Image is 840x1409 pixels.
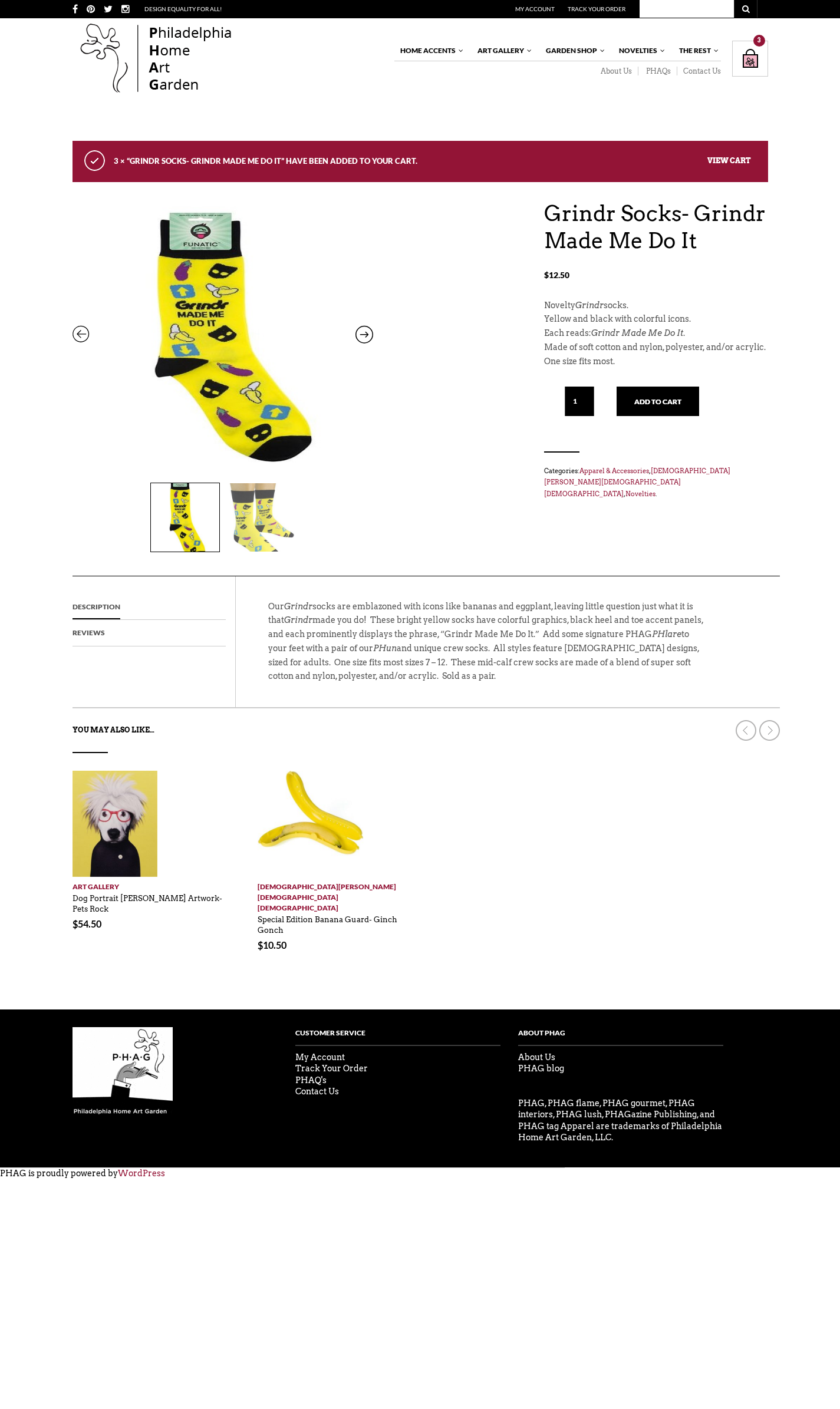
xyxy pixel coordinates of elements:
[625,490,655,498] a: Novelties
[544,270,569,280] bdi: 12.50
[73,620,105,646] a: Reviews
[73,918,78,929] span: $
[73,725,154,734] strong: You may also like…
[544,355,768,369] p: One size fits most.
[73,141,768,182] div: 3 × “Grindr Socks- Grindr Made Me Do It” have been added to your cart.
[373,644,397,653] em: PHun
[518,1027,723,1046] h4: About PHag
[284,615,312,625] em: Grindr
[73,877,225,892] a: Art Gallery
[677,67,721,76] a: Contact Us
[73,888,222,914] a: Dog Portrait [PERSON_NAME] Artwork- Pets Rock
[73,594,120,620] a: Description
[268,600,704,696] p: Our socks are emblazoned with icons like bananas and eggplant, leaving little question just what ...
[258,939,286,951] bdi: 10.50
[707,156,750,164] a: View cart
[568,5,625,12] a: Track Your Order
[73,1027,173,1116] img: phag-logo-compressor.gif
[258,939,263,951] span: $
[638,67,677,76] a: PHAQs
[515,5,555,12] a: My Account
[565,387,594,416] input: Qty
[673,41,720,61] a: The Rest
[544,341,768,355] p: Made of soft cotton and nylon, polyester, and/or acrylic.
[518,1052,555,1062] a: About Us
[540,41,606,61] a: Garden Shop
[73,771,157,877] img: andy warhol dog art
[544,270,549,280] span: $
[518,1098,723,1144] p: PHAG, PHAG flame, PHAG gourmet, PHAG interiors, PHAG lush, PHAGazine Publishing, and PHAG tag App...
[295,1027,500,1046] h4: Customer Service
[295,1064,368,1073] a: Track Your Order
[118,1169,165,1178] a: WordPress
[73,918,101,929] bdi: 54.50
[518,1064,564,1073] a: PHAG blog
[258,877,410,913] a: [DEMOGRAPHIC_DATA][PERSON_NAME][DEMOGRAPHIC_DATA][DEMOGRAPHIC_DATA]
[472,41,533,61] a: Art Gallery
[284,602,312,611] em: Grindr
[544,326,768,341] p: Each reads: .
[295,1075,327,1085] a: PHAQ's
[544,467,730,498] a: [DEMOGRAPHIC_DATA][PERSON_NAME][DEMOGRAPHIC_DATA][DEMOGRAPHIC_DATA]
[544,200,768,255] h1: Grindr Socks- Grindr Made Me Do It
[617,387,699,416] button: Add to cart
[613,41,666,61] a: Novelties
[295,1052,345,1062] a: My Account
[544,464,768,500] span: Categories: , , .
[544,312,768,326] p: Yellow and black with colorful icons.
[258,909,397,935] a: Special Edition Banana Guard- Ginch Gonch
[652,629,681,639] em: PHlare
[591,328,683,338] em: Grindr Made Me Do It
[394,41,465,61] a: Home Accents
[593,67,638,76] a: About Us
[753,35,765,47] div: 3
[295,1087,339,1096] a: Contact Us
[575,301,604,310] em: Grindr
[544,299,768,313] p: Novelty socks.
[579,467,649,475] a: Apparel & Accessories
